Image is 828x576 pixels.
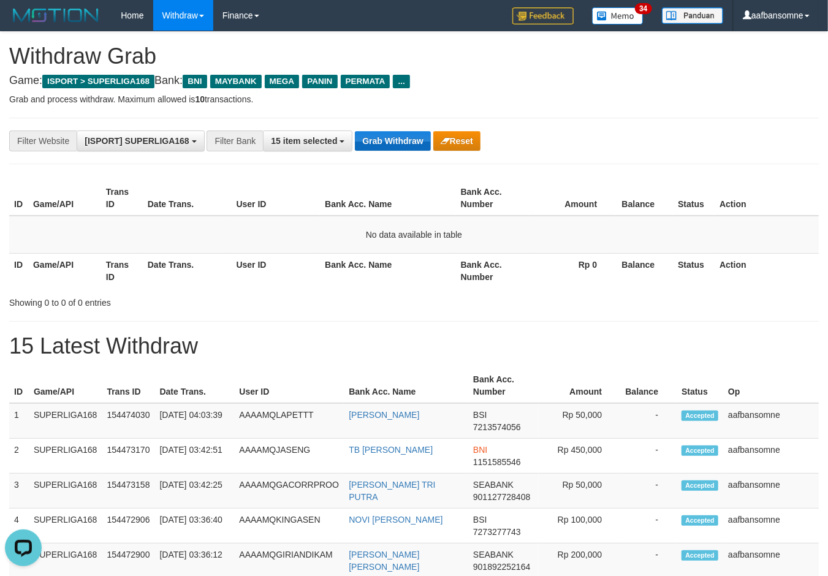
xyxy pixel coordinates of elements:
th: Game/API [29,368,102,403]
th: Date Trans. [143,181,232,216]
span: Accepted [682,445,718,456]
td: AAAAMQKINGASEN [234,509,344,544]
th: Bank Acc. Number [456,253,529,288]
th: User ID [232,253,321,288]
strong: 10 [195,94,205,104]
th: Game/API [28,181,101,216]
span: Accepted [682,515,718,526]
td: [DATE] 03:42:25 [155,474,235,509]
h1: 15 Latest Withdraw [9,334,819,358]
th: Amount [539,368,620,403]
th: Game/API [28,253,101,288]
div: Filter Website [9,131,77,151]
td: [DATE] 04:03:39 [155,403,235,439]
span: Accepted [682,550,718,561]
span: BSI [473,410,487,420]
th: ID [9,181,28,216]
button: [ISPORT] SUPERLIGA168 [77,131,204,151]
span: 15 item selected [271,136,337,146]
td: Rp 50,000 [539,474,620,509]
th: Balance [615,253,673,288]
th: Date Trans. [143,253,232,288]
img: Button%20Memo.svg [592,7,644,25]
span: Accepted [682,480,718,491]
th: Bank Acc. Name [320,181,455,216]
th: User ID [232,181,321,216]
td: - [620,474,677,509]
td: AAAAMQGACORRPROO [234,474,344,509]
span: Accepted [682,411,718,421]
span: MAYBANK [210,75,262,88]
th: ID [9,253,28,288]
td: Rp 50,000 [539,403,620,439]
td: - [620,403,677,439]
span: BNI [183,75,207,88]
span: SEABANK [473,550,514,559]
th: Trans ID [102,368,154,403]
p: Grab and process withdraw. Maximum allowed is transactions. [9,93,819,105]
th: Trans ID [101,181,143,216]
td: aafbansomne [723,474,819,509]
th: Amount [529,181,616,216]
button: Open LiveChat chat widget [5,5,42,42]
th: Action [715,253,819,288]
button: Grab Withdraw [355,131,430,151]
th: Action [715,181,819,216]
th: ID [9,368,29,403]
span: Copy 901127728408 to clipboard [473,492,530,502]
th: Bank Acc. Number [456,181,529,216]
a: NOVI [PERSON_NAME] [349,515,442,525]
td: AAAAMQJASENG [234,439,344,474]
td: aafbansomne [723,403,819,439]
td: SUPERLIGA168 [29,439,102,474]
th: Bank Acc. Number [468,368,539,403]
td: aafbansomne [723,509,819,544]
span: Copy 7273277743 to clipboard [473,527,521,537]
td: 3 [9,474,29,509]
td: 154474030 [102,403,154,439]
th: Status [677,368,723,403]
td: 154472906 [102,509,154,544]
th: Rp 0 [529,253,616,288]
td: Rp 100,000 [539,509,620,544]
span: BSI [473,515,487,525]
div: Showing 0 to 0 of 0 entries [9,292,336,309]
td: - [620,509,677,544]
span: BNI [473,445,487,455]
td: 4 [9,509,29,544]
td: - [620,439,677,474]
span: Copy 1151585546 to clipboard [473,457,521,467]
span: Copy 7213574056 to clipboard [473,422,521,432]
a: [PERSON_NAME] [PERSON_NAME] [349,550,419,572]
a: [PERSON_NAME] [349,410,419,420]
th: Date Trans. [155,368,235,403]
span: [ISPORT] SUPERLIGA168 [85,136,189,146]
img: MOTION_logo.png [9,6,102,25]
th: User ID [234,368,344,403]
th: Balance [620,368,677,403]
th: Trans ID [101,253,143,288]
td: [DATE] 03:42:51 [155,439,235,474]
span: PERMATA [341,75,390,88]
th: Status [673,253,715,288]
td: AAAAMQLAPETTT [234,403,344,439]
td: SUPERLIGA168 [29,509,102,544]
a: [PERSON_NAME] TRI PUTRA [349,480,435,502]
span: Copy 901892252164 to clipboard [473,562,530,572]
td: 154473170 [102,439,154,474]
span: 34 [635,3,651,14]
td: No data available in table [9,216,819,254]
img: Feedback.jpg [512,7,574,25]
th: Bank Acc. Name [344,368,468,403]
span: ISPORT > SUPERLIGA168 [42,75,154,88]
span: SEABANK [473,480,514,490]
button: 15 item selected [263,131,352,151]
th: Op [723,368,819,403]
span: ... [393,75,409,88]
h4: Game: Bank: [9,75,819,87]
td: aafbansomne [723,439,819,474]
th: Status [673,181,715,216]
td: SUPERLIGA168 [29,474,102,509]
td: 1 [9,403,29,439]
td: 2 [9,439,29,474]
